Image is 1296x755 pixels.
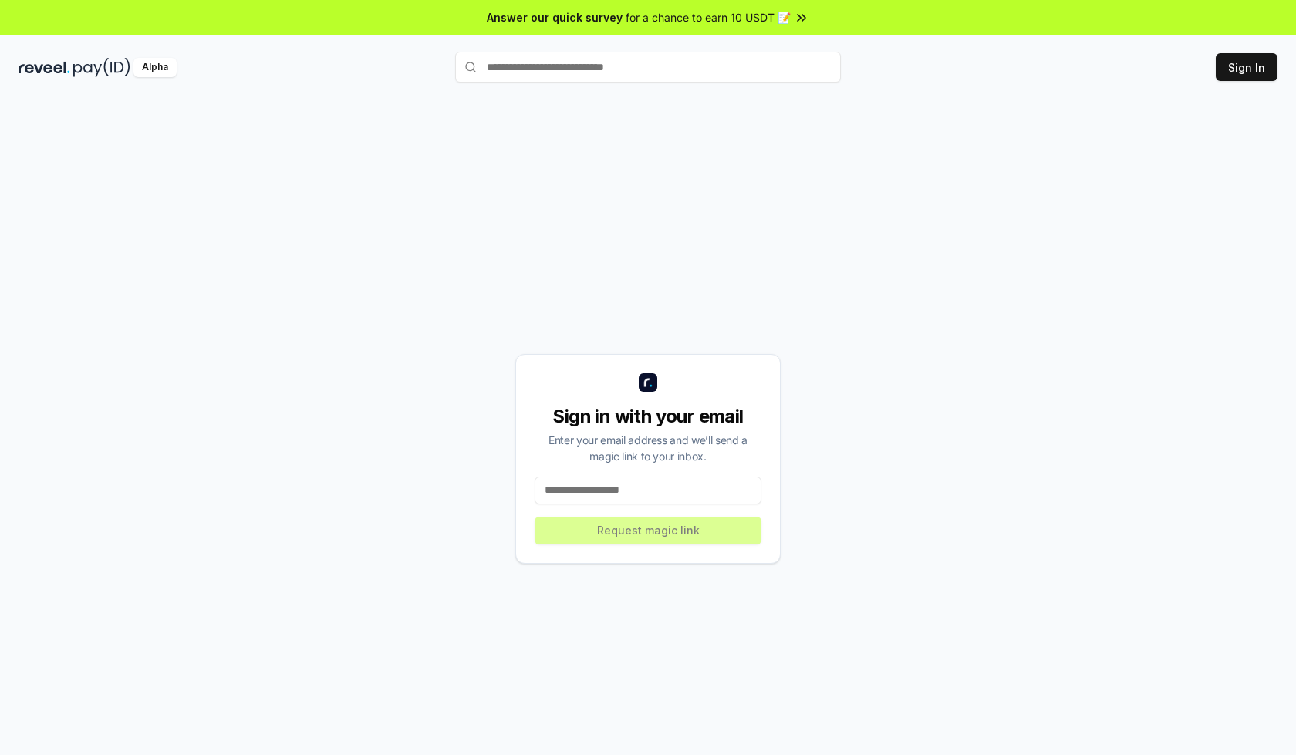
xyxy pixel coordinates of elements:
[1216,53,1277,81] button: Sign In
[133,58,177,77] div: Alpha
[535,432,761,464] div: Enter your email address and we’ll send a magic link to your inbox.
[626,9,791,25] span: for a chance to earn 10 USDT 📝
[19,58,70,77] img: reveel_dark
[73,58,130,77] img: pay_id
[535,404,761,429] div: Sign in with your email
[639,373,657,392] img: logo_small
[487,9,623,25] span: Answer our quick survey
